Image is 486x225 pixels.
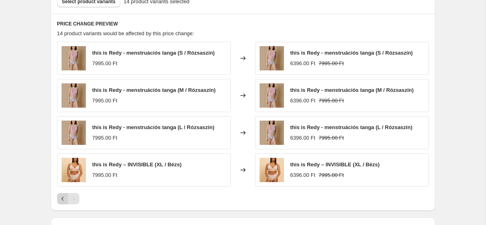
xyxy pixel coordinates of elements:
[92,134,117,142] div: 7995.00 Ft
[290,171,315,179] div: 6396.00 Ft
[92,161,182,168] span: this is Redy – INVISIBLE (XL / Bézs)
[290,50,413,56] span: this is Redy - menstruációs tanga (S / Rózsaszín)
[92,50,215,56] span: this is Redy - menstruációs tanga (S / Rózsaszín)
[260,46,284,70] img: 1_7f501b09-de6d-43b4-8e23-c7507d80f9c3_80x.png
[290,97,315,105] div: 6396.00 Ft
[92,97,117,105] div: 7995.00 Ft
[62,83,86,108] img: 1_7f501b09-de6d-43b4-8e23-c7507d80f9c3_80x.png
[57,21,429,27] h6: PRICE CHANGE PREVIEW
[57,193,79,204] nav: Pagination
[260,83,284,108] img: 1_7f501b09-de6d-43b4-8e23-c7507d80f9c3_80x.png
[62,46,86,70] img: 1_7f501b09-de6d-43b4-8e23-c7507d80f9c3_80x.png
[319,134,344,142] strike: 7995.00 Ft
[260,158,284,182] img: this-is-Redy-INVISIBLE-2_80x.jpg
[319,171,344,179] strike: 7995.00 Ft
[290,134,315,142] div: 6396.00 Ft
[290,124,413,130] span: this is Redy - menstruációs tanga (L / Rózsaszín)
[57,30,194,36] span: 14 product variants would be affected by this price change:
[92,124,215,130] span: this is Redy - menstruációs tanga (L / Rózsaszín)
[290,87,414,93] span: this is Redy - menstruációs tanga (M / Rózsaszín)
[319,59,344,68] strike: 7995.00 Ft
[62,121,86,145] img: 1_7f501b09-de6d-43b4-8e23-c7507d80f9c3_80x.png
[290,59,315,68] div: 6396.00 Ft
[92,59,117,68] div: 7995.00 Ft
[57,193,68,204] button: Previous
[62,158,86,182] img: this-is-Redy-INVISIBLE-2_80x.jpg
[92,87,216,93] span: this is Redy - menstruációs tanga (M / Rózsaszín)
[319,97,344,105] strike: 7995.00 Ft
[92,171,117,179] div: 7995.00 Ft
[260,121,284,145] img: 1_7f501b09-de6d-43b4-8e23-c7507d80f9c3_80x.png
[290,161,380,168] span: this is Redy – INVISIBLE (XL / Bézs)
